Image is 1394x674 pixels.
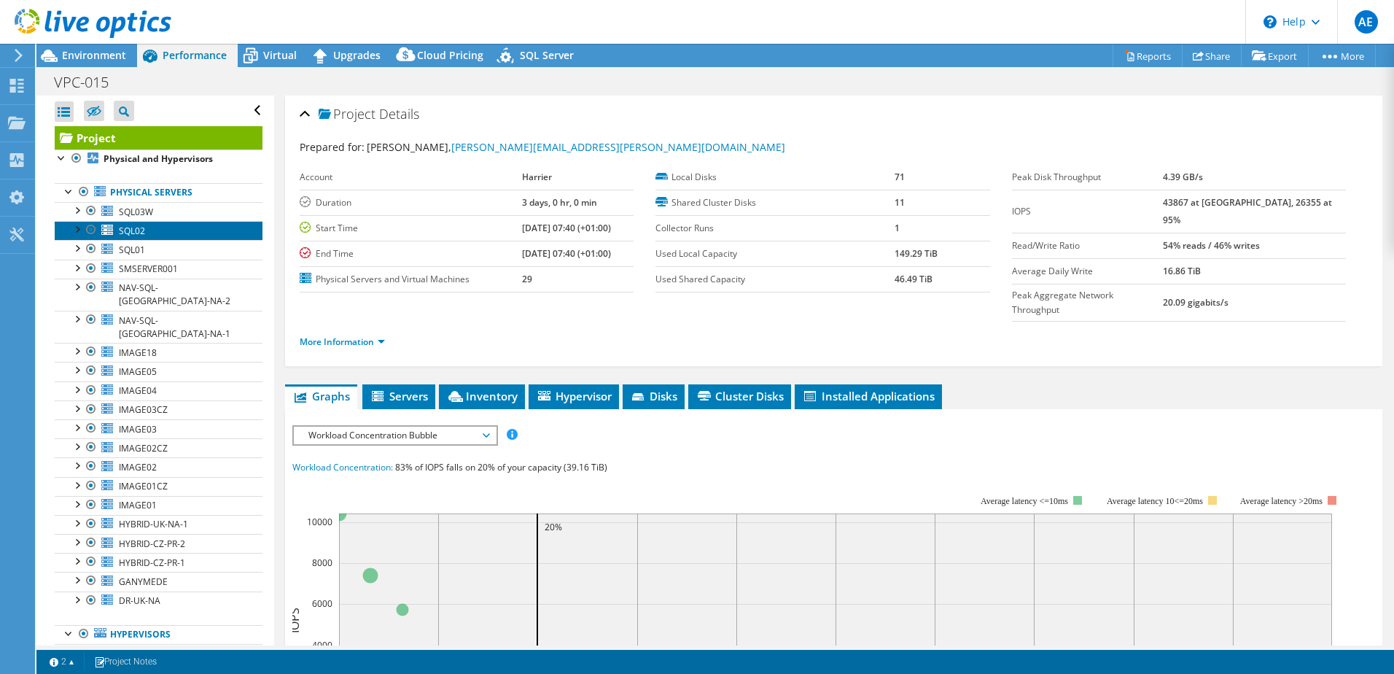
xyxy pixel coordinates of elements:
a: IMAGE18 [55,343,262,362]
span: Disks [630,389,677,403]
span: IMAGE01 [119,499,157,511]
a: DR-UK-NA [55,592,262,611]
label: Used Shared Capacity [655,272,895,287]
a: IMAGE01CZ [55,477,262,496]
b: 20.09 gigabits/s [1163,296,1228,309]
a: IMAGE02 [55,457,262,476]
b: [DATE] 07:40 (+01:00) [522,222,611,234]
label: Peak Disk Throughput [1012,170,1164,185]
label: Physical Servers and Virtual Machines [300,272,522,287]
a: [PERSON_NAME][EMAIL_ADDRESS][PERSON_NAME][DOMAIN_NAME] [451,140,785,154]
a: IMAGE03 [55,419,262,438]
b: 149.29 TiB [895,247,938,260]
a: Project Notes [84,653,167,671]
a: Reports [1113,44,1183,67]
span: SQL02 [119,225,145,237]
b: 1 [895,222,900,234]
label: End Time [300,247,522,261]
span: SQL03W [119,206,153,218]
a: HYBRID-CZ-PR-2 [55,534,262,553]
a: H3 [55,644,262,663]
span: NAV-SQL-[GEOGRAPHIC_DATA]-NA-2 [119,282,230,307]
span: Hypervisor [536,389,612,403]
a: SQL03W [55,202,262,221]
a: SQL02 [55,221,262,240]
span: Cloud Pricing [417,48,483,62]
label: Peak Aggregate Network Throughput [1012,288,1164,317]
span: IMAGE03CZ [119,403,168,416]
label: Prepared for: [300,140,365,154]
b: 43867 at [GEOGRAPHIC_DATA], 26355 at 95% [1163,196,1332,226]
span: NAV-SQL-[GEOGRAPHIC_DATA]-NA-1 [119,314,230,340]
text: 6000 [312,597,332,610]
a: Physical Servers [55,183,262,202]
text: 10000 [307,516,332,528]
span: GANYMEDE [119,576,168,588]
span: HYBRID-CZ-PR-2 [119,538,185,550]
b: Harrier [522,171,552,183]
span: IMAGE03 [119,423,157,435]
a: IMAGE01 [55,496,262,515]
a: HYBRID-CZ-PR-1 [55,553,262,572]
b: 71 [895,171,905,183]
svg: \n [1263,15,1277,28]
a: NAV-SQL-[GEOGRAPHIC_DATA]-NA-2 [55,279,262,311]
a: Share [1182,44,1242,67]
span: DR-UK-NA [119,594,160,607]
a: Project [55,126,262,150]
b: 11 [895,196,905,209]
label: Collector Runs [655,221,895,236]
span: HYBRID-CZ-PR-1 [119,557,185,569]
span: Cluster Disks [696,389,784,403]
b: 29 [522,273,532,285]
a: IMAGE03CZ [55,400,262,419]
label: Start Time [300,221,522,236]
span: IMAGE04 [119,384,157,397]
b: Physical and Hypervisors [104,152,213,165]
b: 4.39 GB/s [1163,171,1203,183]
span: Servers [370,389,428,403]
label: Shared Cluster Disks [655,195,895,210]
span: Project [319,107,375,122]
h1: VPC-015 [47,74,131,90]
tspan: Average latency <=10ms [981,496,1068,506]
span: Performance [163,48,227,62]
span: Virtual [263,48,297,62]
span: Workload Concentration: [292,461,393,473]
b: 54% reads / 46% writes [1163,239,1260,252]
span: IMAGE18 [119,346,157,359]
b: [DATE] 07:40 (+01:00) [522,247,611,260]
a: IMAGE05 [55,362,262,381]
a: More [1308,44,1376,67]
span: HYBRID-UK-NA-1 [119,518,188,530]
span: SMSERVER001 [119,263,178,275]
label: Local Disks [655,170,895,185]
span: IMAGE01CZ [119,480,168,492]
text: 4000 [312,639,332,651]
a: HYBRID-UK-NA-1 [55,515,262,534]
label: IOPS [1012,204,1164,219]
span: Inventory [446,389,518,403]
a: GANYMEDE [55,572,262,591]
span: 83% of IOPS falls on 20% of your capacity (39.16 TiB) [395,461,607,473]
a: Physical and Hypervisors [55,150,262,168]
a: NAV-SQL-[GEOGRAPHIC_DATA]-NA-1 [55,311,262,343]
label: Average Daily Write [1012,264,1164,279]
a: IMAGE02CZ [55,438,262,457]
span: SQL01 [119,244,145,256]
a: IMAGE04 [55,381,262,400]
span: AE [1355,10,1378,34]
text: Average latency >20ms [1240,496,1323,506]
a: 2 [39,653,85,671]
span: Environment [62,48,126,62]
b: 16.86 TiB [1163,265,1201,277]
span: IMAGE02CZ [119,442,168,454]
span: Workload Concentration Bubble [301,427,488,444]
span: Graphs [292,389,350,403]
b: 3 days, 0 hr, 0 min [522,196,597,209]
span: [PERSON_NAME], [367,140,785,154]
a: Export [1241,44,1309,67]
tspan: Average latency 10<=20ms [1107,496,1203,506]
b: 46.49 TiB [895,273,932,285]
a: SMSERVER001 [55,260,262,279]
